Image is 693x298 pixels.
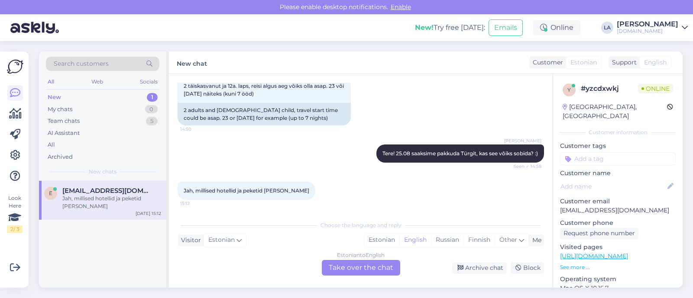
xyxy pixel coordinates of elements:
span: Estonian [570,58,597,67]
div: Customer [529,58,563,67]
div: Archived [48,153,73,161]
div: Block [510,262,544,274]
div: Online [533,20,580,35]
div: My chats [48,105,72,114]
div: 2 adults and [DEMOGRAPHIC_DATA] child, travel start time could be asap. 23 or [DATE] for example ... [178,103,351,125]
span: Enable [388,3,414,11]
p: Operating system [560,275,676,284]
div: English [399,234,431,247]
div: New [48,93,61,102]
div: Visitor [178,236,201,245]
div: Try free [DATE]: [415,22,485,33]
span: Other [499,236,517,244]
div: 1 [147,93,158,102]
span: English [644,58,667,67]
label: New chat [177,57,207,68]
div: Me [529,236,541,245]
div: Jah, millised hotellid ja peketid [PERSON_NAME] [62,195,161,210]
div: 2 / 3 [7,225,23,233]
div: 5 [146,117,158,125]
span: eglejalakas@icloud.com [62,187,152,195]
b: New! [415,23,434,32]
div: Russian [431,234,463,247]
span: [PERSON_NAME] [504,138,541,144]
img: Askly Logo [7,58,23,75]
span: 2 täiskasvanut ja 12a. laps, reisi algus aeg võiks olla asap. 23 või [DATE] näiteks (kuni 7 ööd) [184,83,345,97]
div: [PERSON_NAME] [617,21,678,28]
span: e [49,190,52,196]
div: Choose the language and reply [178,221,544,229]
div: AI Assistant [48,129,80,138]
span: 14:50 [180,126,213,132]
div: Estonian [364,234,399,247]
div: Support [609,58,637,67]
input: Add a tag [560,152,676,165]
div: Take over the chat [322,260,400,276]
span: Online [638,84,673,93]
span: New chats [89,168,117,176]
p: [EMAIL_ADDRESS][DOMAIN_NAME] [560,206,676,215]
div: [DATE] 15:12 [136,210,161,217]
span: Jah, millised hotellid ja peketid [PERSON_NAME] [184,187,309,194]
div: Estonian to English [337,251,385,259]
input: Add name [560,182,666,191]
div: [GEOGRAPHIC_DATA], [GEOGRAPHIC_DATA] [563,103,667,121]
div: # yzcdxwkj [581,83,638,94]
div: Socials [138,76,159,87]
a: [PERSON_NAME][DOMAIN_NAME] [617,21,688,35]
p: Visited pages [560,243,676,252]
p: See more ... [560,263,676,271]
span: 15:12 [180,200,213,207]
span: Seen ✓ 14:58 [509,163,541,170]
p: Customer name [560,169,676,178]
p: Customer email [560,197,676,206]
button: Emails [489,19,523,36]
div: 0 [145,105,158,114]
span: Tere! 25.08 saaksime pakkuda Türgit, kas see võiks sobida? :) [382,150,538,157]
p: Mac OS X 10.15.7 [560,284,676,293]
div: All [48,141,55,149]
div: Request phone number [560,228,638,239]
div: Finnish [463,234,495,247]
div: Customer information [560,128,676,136]
div: [DOMAIN_NAME] [617,28,678,35]
span: Estonian [208,235,235,245]
p: Customer phone [560,218,676,228]
a: [URL][DOMAIN_NAME] [560,252,628,260]
p: Customer tags [560,141,676,151]
div: Web [90,76,105,87]
div: LA [601,22,613,34]
span: y [567,87,571,93]
div: All [46,76,56,87]
div: Archive chat [452,262,507,274]
div: Look Here [7,194,23,233]
div: Team chats [48,117,80,125]
span: Search customers [54,59,109,68]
